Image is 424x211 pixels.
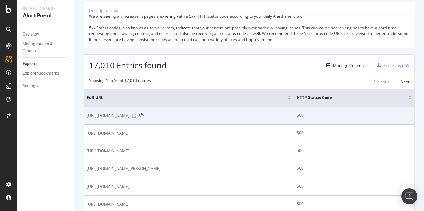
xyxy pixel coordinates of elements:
a: Explorer Bookmarks [23,70,69,77]
div: 500 [297,183,412,189]
div: Manage Columns [333,63,366,68]
span: HTTP Status Code [297,95,398,101]
div: AlertPanel [23,12,69,20]
a: Visit Online Page [132,114,136,118]
span: [URL][DOMAIN_NAME][PERSON_NAME] [87,165,161,172]
div: 500 [297,201,412,207]
div: 500 [297,148,412,154]
a: Settings [23,83,69,90]
span: [URL][DOMAIN_NAME] [87,183,129,190]
div: Intelligence [23,5,69,12]
span: [URL][DOMAIN_NAME] [87,201,129,208]
button: Manage Columns [324,61,366,69]
a: Manage Alerts & Groups [23,41,69,55]
div: Explorer Bookmarks [23,70,59,77]
div: Manage Alerts & Groups [23,41,63,55]
span: Full URL [87,95,278,101]
div: Description: [89,8,112,13]
a: Explorer [23,60,69,67]
button: Export as CSV [374,60,409,71]
button: Next [401,78,409,86]
div: Showing 1 to 50 of 17,010 entries [89,78,151,86]
div: Settings [23,83,38,90]
div: Overview [23,31,39,38]
div: Open Intercom Messenger [401,188,417,204]
span: [URL][DOMAIN_NAME] [87,148,129,154]
div: Next [401,79,409,85]
div: Explorer [23,60,38,67]
div: Export as CSV [383,63,409,68]
div: 500 [297,130,412,136]
div: 500 [297,165,412,171]
span: 17,010 Entries found [89,60,167,71]
a: Overview [23,31,69,38]
button: View HTML Source [139,113,144,118]
span: [URL][DOMAIN_NAME] [87,112,129,119]
span: [URL][DOMAIN_NAME] [87,130,129,137]
div: Previous [373,79,390,85]
button: Previous [373,78,390,86]
div: 500 [297,112,412,118]
div: We are seeing an increase in pages answering with a 5xx HTTP status code according to your daily ... [89,13,409,42]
